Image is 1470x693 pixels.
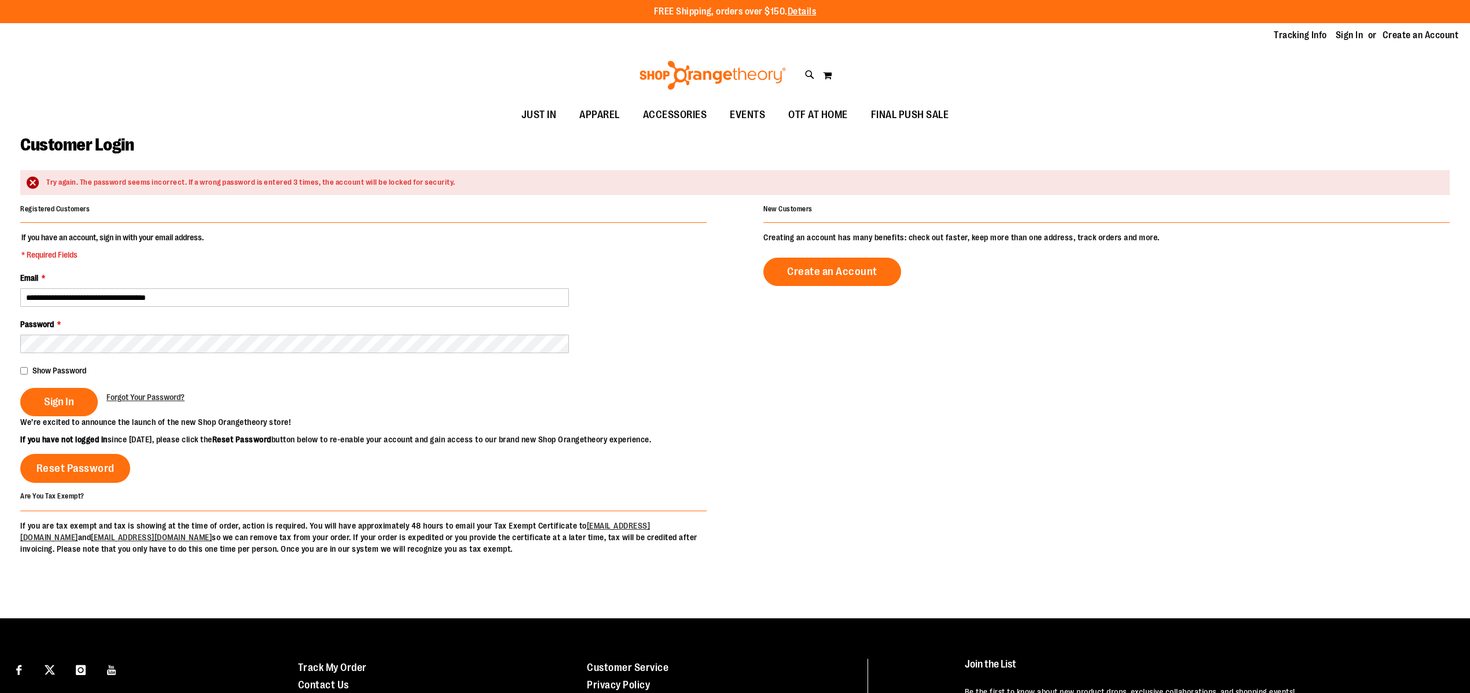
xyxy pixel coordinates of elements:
strong: Are You Tax Exempt? [20,492,84,500]
span: ACCESSORIES [643,102,707,128]
a: Create an Account [1383,29,1459,42]
img: Shop Orangetheory [638,61,788,90]
span: OTF AT HOME [788,102,848,128]
a: Visit our Youtube page [102,659,122,679]
strong: New Customers [763,205,813,213]
a: [EMAIL_ADDRESS][DOMAIN_NAME] [91,533,212,542]
a: ACCESSORIES [631,102,719,129]
a: JUST IN [510,102,568,129]
a: Contact Us [298,679,349,691]
p: Creating an account has many benefits: check out faster, keep more than one address, track orders... [763,232,1450,243]
a: [EMAIL_ADDRESS][DOMAIN_NAME] [20,521,650,542]
a: EVENTS [718,102,777,129]
img: Twitter [45,665,55,675]
h4: Join the List [965,659,1438,680]
p: We’re excited to announce the launch of the new Shop Orangetheory store! [20,416,735,428]
span: Password [20,320,54,329]
span: Sign In [44,395,74,408]
p: FREE Shipping, orders over $150. [654,5,817,19]
p: If you are tax exempt and tax is showing at the time of order, action is required. You will have ... [20,520,707,555]
span: Forgot Your Password? [106,393,185,402]
span: EVENTS [730,102,765,128]
span: * Required Fields [21,249,204,261]
span: FINAL PUSH SALE [871,102,949,128]
a: Tracking Info [1274,29,1327,42]
a: Privacy Policy [587,679,650,691]
span: JUST IN [521,102,557,128]
div: Try again. The password seems incorrect. If a wrong password is entered 3 times, the account will... [46,177,1438,188]
span: Create an Account [787,265,877,278]
a: Track My Order [298,662,367,673]
a: OTF AT HOME [777,102,859,129]
a: APPAREL [568,102,631,129]
span: Email [20,273,38,283]
a: Reset Password [20,454,130,483]
p: since [DATE], please click the button below to re-enable your account and gain access to our bran... [20,434,735,445]
a: Forgot Your Password? [106,391,185,403]
strong: Registered Customers [20,205,90,213]
a: Create an Account [763,258,901,286]
span: Show Password [32,366,86,375]
a: Details [788,6,817,17]
a: Visit our Instagram page [71,659,91,679]
span: Customer Login [20,135,134,155]
legend: If you have an account, sign in with your email address. [20,232,205,261]
a: FINAL PUSH SALE [859,102,961,129]
a: Sign In [1336,29,1364,42]
a: Customer Service [587,662,668,673]
a: Visit our Facebook page [9,659,29,679]
span: APPAREL [579,102,620,128]
strong: Reset Password [212,435,271,444]
span: Reset Password [36,462,115,475]
button: Sign In [20,388,98,416]
a: Visit our X page [40,659,60,679]
strong: If you have not logged in [20,435,108,444]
